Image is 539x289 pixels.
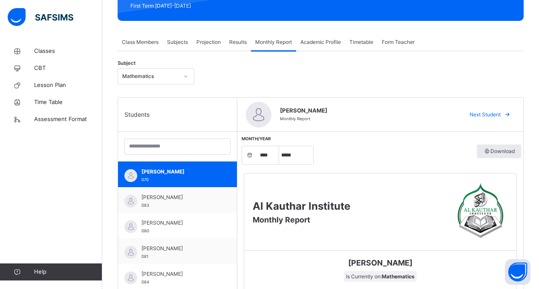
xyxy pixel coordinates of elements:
[196,38,221,46] span: Projection
[167,38,188,46] span: Subjects
[124,246,137,259] img: default.svg
[8,8,73,26] img: safsims
[300,38,341,46] span: Academic Profile
[251,257,510,269] span: [PERSON_NAME]
[141,254,148,259] span: 081
[141,228,149,233] span: 080
[124,195,137,208] img: default.svg
[253,215,310,224] span: Monthly Report
[122,72,179,80] div: Mathematics
[280,107,454,115] span: [PERSON_NAME]
[124,220,137,233] img: default.svg
[505,259,530,285] button: Open asap
[34,81,102,90] span: Lesson Plan
[255,38,292,46] span: Monthly Report
[34,47,102,55] span: Classes
[34,98,102,107] span: Time Table
[141,203,149,208] span: 083
[141,245,218,252] span: [PERSON_NAME]
[124,169,137,182] img: default.svg
[118,60,135,67] span: Subject
[124,110,150,119] span: Students
[141,194,218,201] span: [PERSON_NAME]
[122,38,159,46] span: Class Members
[141,177,149,182] span: 070
[141,168,218,176] span: [PERSON_NAME]
[34,64,102,72] span: CBT
[141,280,149,284] span: 084
[483,147,515,155] span: Download
[34,115,102,124] span: Assessment Format
[242,136,271,141] span: Month/Year
[253,200,350,212] span: Al Kauthar Institute
[454,182,508,242] img: Al Kauthar Institute
[382,38,415,46] span: Form Teacher
[246,102,271,127] img: default.svg
[141,270,218,278] span: [PERSON_NAME]
[280,116,310,121] span: Monthly Report
[229,38,247,46] span: Results
[470,111,501,118] span: Next Student
[382,273,415,280] b: Mathematics
[141,219,218,227] span: [PERSON_NAME]
[124,272,137,284] img: default.svg
[349,38,373,46] span: Timetable
[34,268,102,276] span: Help
[344,271,417,282] span: Is Currently on:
